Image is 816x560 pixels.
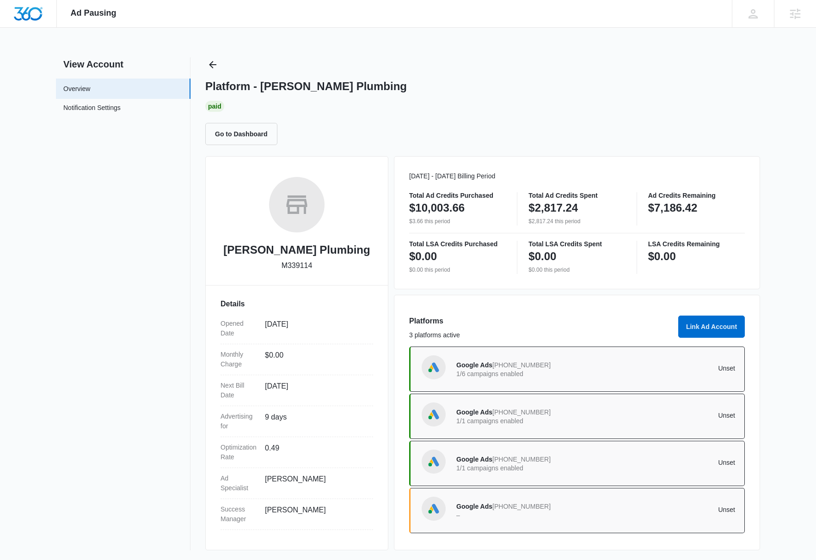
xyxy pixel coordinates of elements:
[56,57,190,71] h2: View Account
[409,201,465,215] p: $10,003.66
[492,503,551,510] span: [PHONE_NUMBER]
[221,505,258,524] dt: Success Manager
[596,459,736,466] p: Unset
[409,266,506,274] p: $0.00 this period
[492,361,551,369] span: [PHONE_NUMBER]
[409,249,437,264] p: $0.00
[221,319,258,338] dt: Opened Date
[528,217,625,225] p: $2,817.24 this period
[409,171,745,181] p: [DATE] - [DATE] Billing Period
[409,488,745,533] a: Google AdsGoogle Ads[PHONE_NUMBER]–Unset
[409,192,506,199] p: Total Ad Credits Purchased
[265,350,366,369] dd: $0.00
[409,394,745,439] a: Google AdsGoogle Ads[PHONE_NUMBER]1/1 campaigns enabledUnset
[456,456,492,463] span: Google Ads
[205,101,224,112] div: Paid
[221,437,373,468] div: Optimization Rate0.49
[221,443,258,462] dt: Optimization Rate
[409,330,673,340] p: 3 platforms active
[456,465,596,471] p: 1/1 campaigns enabled
[528,249,556,264] p: $0.00
[596,365,736,371] p: Unset
[648,192,745,199] p: Ad Credits Remaining
[265,443,366,462] dd: 0.49
[221,381,258,400] dt: Next Bill Date
[409,347,745,392] a: Google AdsGoogle Ads[PHONE_NUMBER]1/6 campaigns enabledUnset
[528,241,625,247] p: Total LSA Credits Spent
[221,350,258,369] dt: Monthly Charge
[528,266,625,274] p: $0.00 this period
[221,375,373,406] div: Next Bill Date[DATE]
[265,381,366,400] dd: [DATE]
[205,123,277,145] button: Go to Dashboard
[456,361,492,369] span: Google Ads
[456,512,596,518] p: –
[528,201,578,215] p: $2,817.24
[221,412,258,431] dt: Advertising for
[456,371,596,377] p: 1/6 campaigns enabled
[282,260,313,271] p: M339114
[648,201,698,215] p: $7,186.42
[409,441,745,486] a: Google AdsGoogle Ads[PHONE_NUMBER]1/1 campaigns enabledUnset
[427,360,441,374] img: Google Ads
[409,217,506,225] p: $3.66 this period
[265,505,366,524] dd: [PERSON_NAME]
[71,8,117,18] span: Ad Pausing
[205,79,407,93] h1: Platform - [PERSON_NAME] Plumbing
[596,506,736,513] p: Unset
[427,502,441,516] img: Google Ads
[221,474,258,493] dt: Ad Specialist
[221,406,373,437] div: Advertising for9 days
[205,130,283,138] a: Go to Dashboard
[528,192,625,199] p: Total Ad Credits Spent
[221,468,373,499] div: Ad Specialist[PERSON_NAME]
[492,456,551,463] span: [PHONE_NUMBER]
[205,57,220,72] button: Back
[456,503,492,510] span: Google Ads
[221,313,373,344] div: Opened Date[DATE]
[265,474,366,493] dd: [PERSON_NAME]
[63,84,90,94] a: Overview
[221,499,373,530] div: Success Manager[PERSON_NAME]
[648,249,676,264] p: $0.00
[221,344,373,375] div: Monthly Charge$0.00
[492,408,551,416] span: [PHONE_NUMBER]
[265,319,366,338] dd: [DATE]
[596,412,736,419] p: Unset
[427,408,441,421] img: Google Ads
[409,316,673,327] h3: Platforms
[409,241,506,247] p: Total LSA Credits Purchased
[648,241,745,247] p: LSA Credits Remaining
[221,298,373,310] h3: Details
[427,455,441,469] img: Google Ads
[223,242,370,258] h2: [PERSON_NAME] Plumbing
[265,412,366,431] dd: 9 days
[63,103,121,115] a: Notification Settings
[678,316,745,338] button: Link Ad Account
[456,408,492,416] span: Google Ads
[456,418,596,424] p: 1/1 campaigns enabled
